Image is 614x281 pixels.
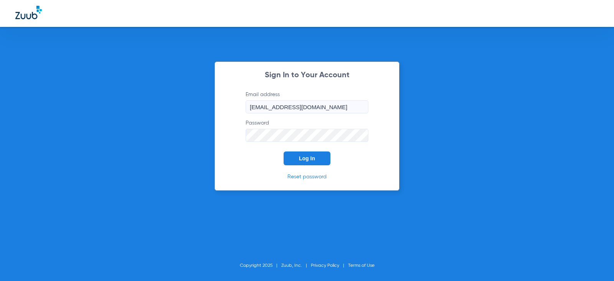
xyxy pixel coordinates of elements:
[287,174,327,180] a: Reset password
[234,71,380,79] h2: Sign In to Your Account
[311,263,339,268] a: Privacy Policy
[299,155,315,161] span: Log In
[240,262,281,269] li: Copyright 2025
[348,263,375,268] a: Terms of Use
[281,262,311,269] li: Zuub, Inc.
[576,244,614,281] iframe: Chat Widget
[246,119,368,142] label: Password
[246,91,368,113] label: Email address
[284,151,330,165] button: Log In
[246,100,368,113] input: Email address
[246,129,368,142] input: Password
[15,6,42,19] img: Zuub Logo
